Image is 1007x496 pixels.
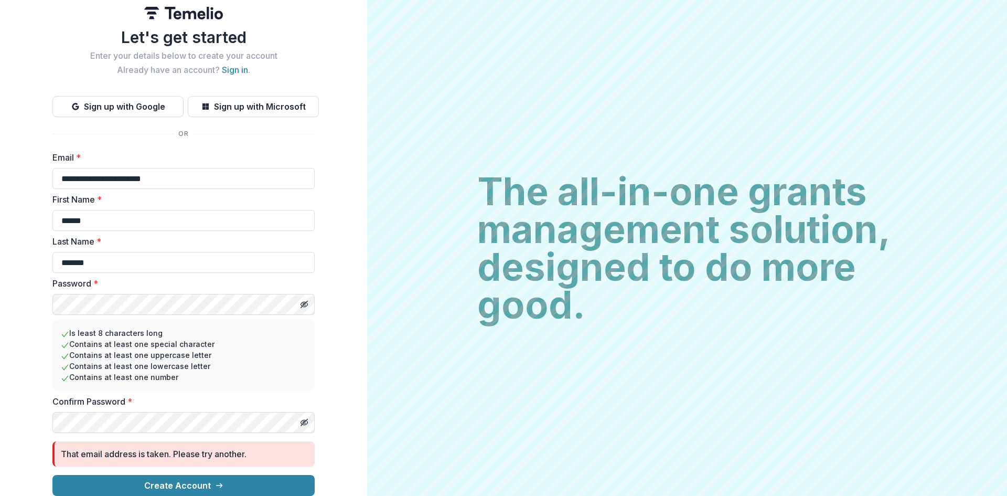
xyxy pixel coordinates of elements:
[61,372,306,383] li: Contains at least one number
[296,414,313,431] button: Toggle password visibility
[61,328,306,339] li: Is least 8 characters long
[52,65,315,75] h2: Already have an account? .
[52,235,308,248] label: Last Name
[52,28,315,47] h1: Let's get started
[52,151,308,164] label: Email
[61,350,306,361] li: Contains at least one uppercase letter
[144,7,223,19] img: Temelio
[296,296,313,313] button: Toggle password visibility
[52,51,315,61] h2: Enter your details below to create your account
[52,395,308,408] label: Confirm Password
[188,96,319,117] button: Sign up with Microsoft
[52,193,308,206] label: First Name
[61,339,306,350] li: Contains at least one special character
[61,361,306,372] li: Contains at least one lowercase letter
[222,65,248,75] a: Sign in
[52,277,308,290] label: Password
[61,448,247,460] div: That email address is taken. Please try another.
[52,475,315,496] button: Create Account
[52,96,184,117] button: Sign up with Google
